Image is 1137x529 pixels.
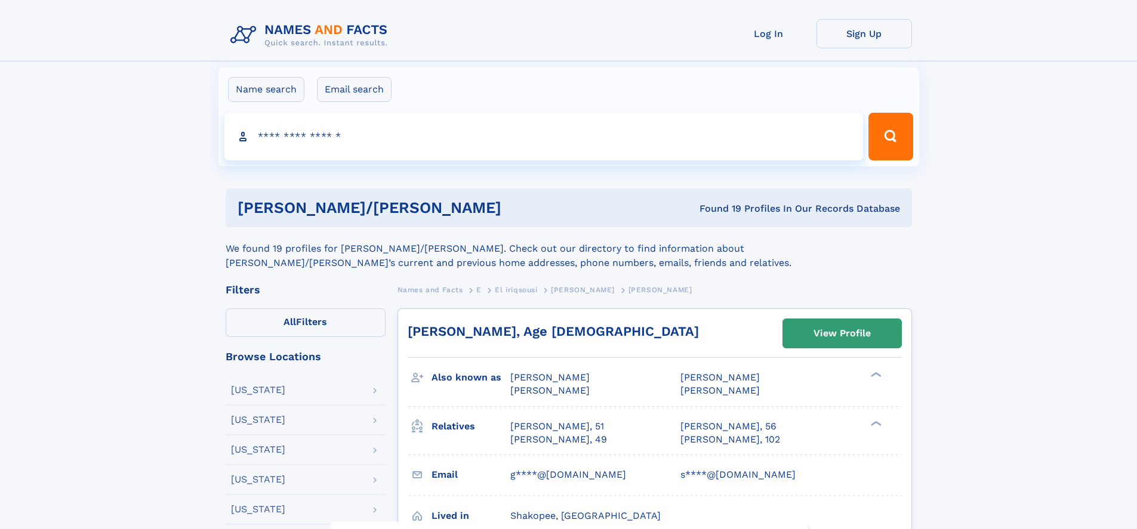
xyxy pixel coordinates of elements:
[432,465,510,485] h3: Email
[432,506,510,526] h3: Lived in
[510,420,604,433] a: [PERSON_NAME], 51
[238,200,600,215] h1: [PERSON_NAME]/[PERSON_NAME]
[398,282,463,297] a: Names and Facts
[284,316,296,327] span: All
[226,227,912,270] div: We found 19 profiles for [PERSON_NAME]/[PERSON_NAME]. Check out our directory to find information...
[226,351,386,362] div: Browse Locations
[510,385,590,396] span: [PERSON_NAME]
[628,286,692,294] span: [PERSON_NAME]
[600,202,900,215] div: Found 19 Profiles In Our Records Database
[231,385,285,395] div: [US_STATE]
[231,505,285,514] div: [US_STATE]
[495,286,537,294] span: El iriqsousi
[224,113,864,160] input: search input
[814,320,871,347] div: View Profile
[408,324,699,339] a: [PERSON_NAME], Age [DEMOGRAPHIC_DATA]
[816,19,912,48] a: Sign Up
[721,19,816,48] a: Log In
[868,419,882,427] div: ❯
[680,433,780,446] a: [PERSON_NAME], 102
[510,433,607,446] a: [PERSON_NAME], 49
[510,510,661,521] span: Shakopee, [GEOGRAPHIC_DATA]
[680,420,777,433] a: [PERSON_NAME], 56
[551,282,615,297] a: [PERSON_NAME]
[680,385,760,396] span: [PERSON_NAME]
[231,445,285,454] div: [US_STATE]
[510,372,590,383] span: [PERSON_NAME]
[231,475,285,484] div: [US_STATE]
[317,77,392,102] label: Email search
[226,19,398,51] img: Logo Names and Facts
[228,77,304,102] label: Name search
[231,415,285,425] div: [US_STATE]
[680,372,760,383] span: [PERSON_NAME]
[476,282,482,297] a: E
[868,371,882,379] div: ❯
[226,284,386,295] div: Filters
[432,367,510,388] h3: Also known as
[476,286,482,294] span: E
[226,308,386,337] label: Filters
[432,416,510,437] h3: Relatives
[783,319,901,348] a: View Profile
[868,113,913,160] button: Search Button
[495,282,537,297] a: El iriqsousi
[551,286,615,294] span: [PERSON_NAME]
